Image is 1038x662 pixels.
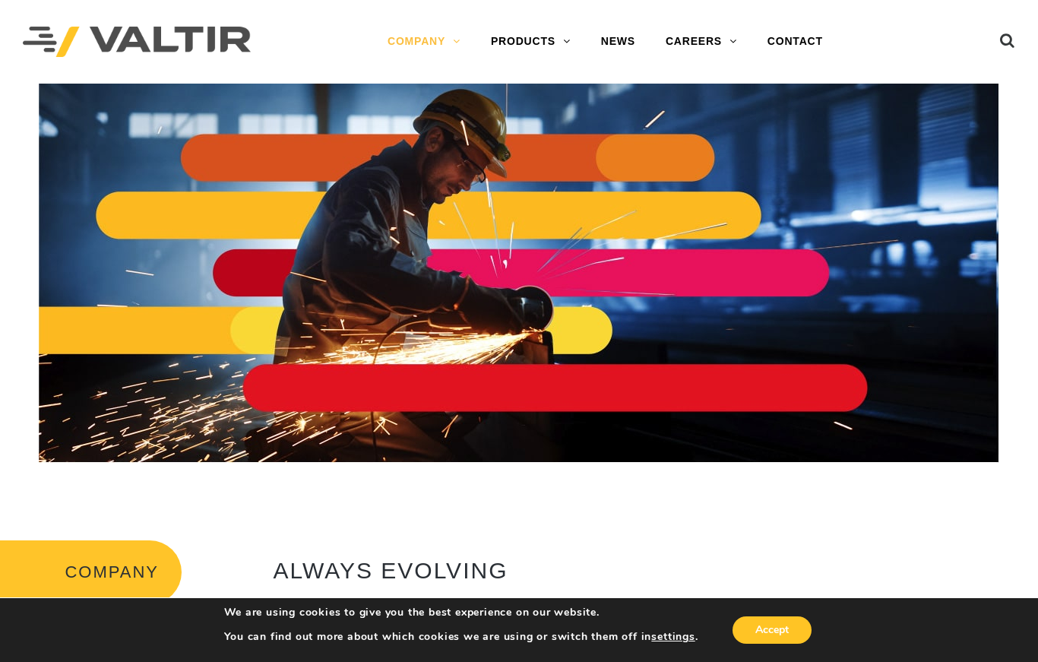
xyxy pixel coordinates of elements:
a: CONTACT [752,27,838,57]
a: PRODUCTS [476,27,586,57]
a: CAREERS [650,27,752,57]
img: Valtir [23,27,251,58]
button: Accept [733,616,812,644]
button: settings [651,630,695,644]
strong: Allow us to reintroduce ourselves. We are Valtir. [274,595,616,610]
p: You can find out more about which cookies we are using or switch them off in . [224,630,698,644]
h2: ALWAYS EVOLVING [274,558,869,583]
a: COMPANY [372,27,476,57]
a: NEWS [586,27,650,57]
p: We are using cookies to give you the best experience on our website. [224,606,698,619]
